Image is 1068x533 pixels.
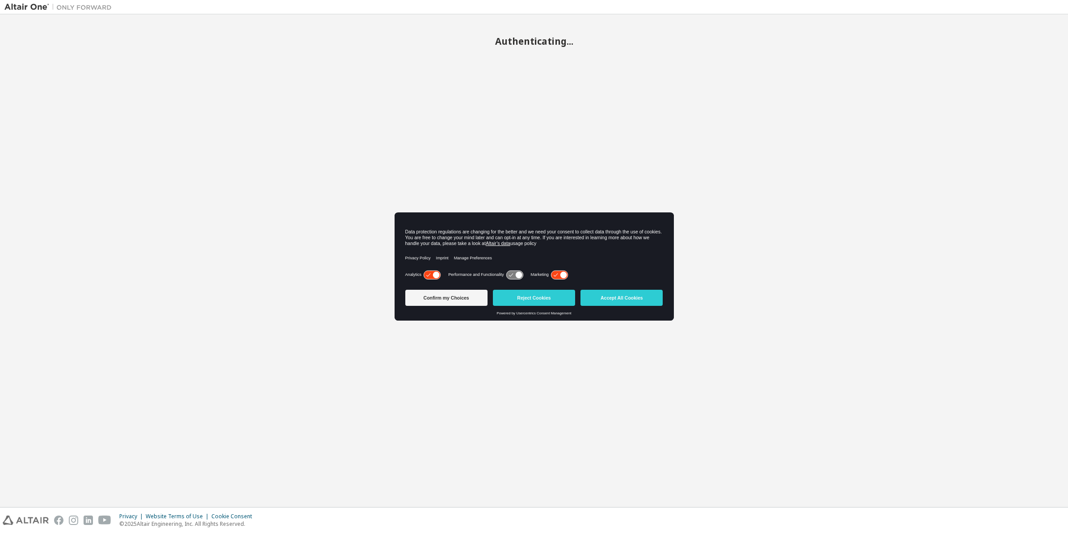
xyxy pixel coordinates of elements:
img: instagram.svg [69,516,78,525]
img: altair_logo.svg [3,516,49,525]
p: © 2025 Altair Engineering, Inc. All Rights Reserved. [119,520,257,528]
h2: Authenticating... [4,35,1064,47]
div: Privacy [119,513,146,520]
div: Website Terms of Use [146,513,211,520]
img: Altair One [4,3,116,12]
img: linkedin.svg [84,516,93,525]
img: youtube.svg [98,516,111,525]
div: Cookie Consent [211,513,257,520]
img: facebook.svg [54,516,63,525]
